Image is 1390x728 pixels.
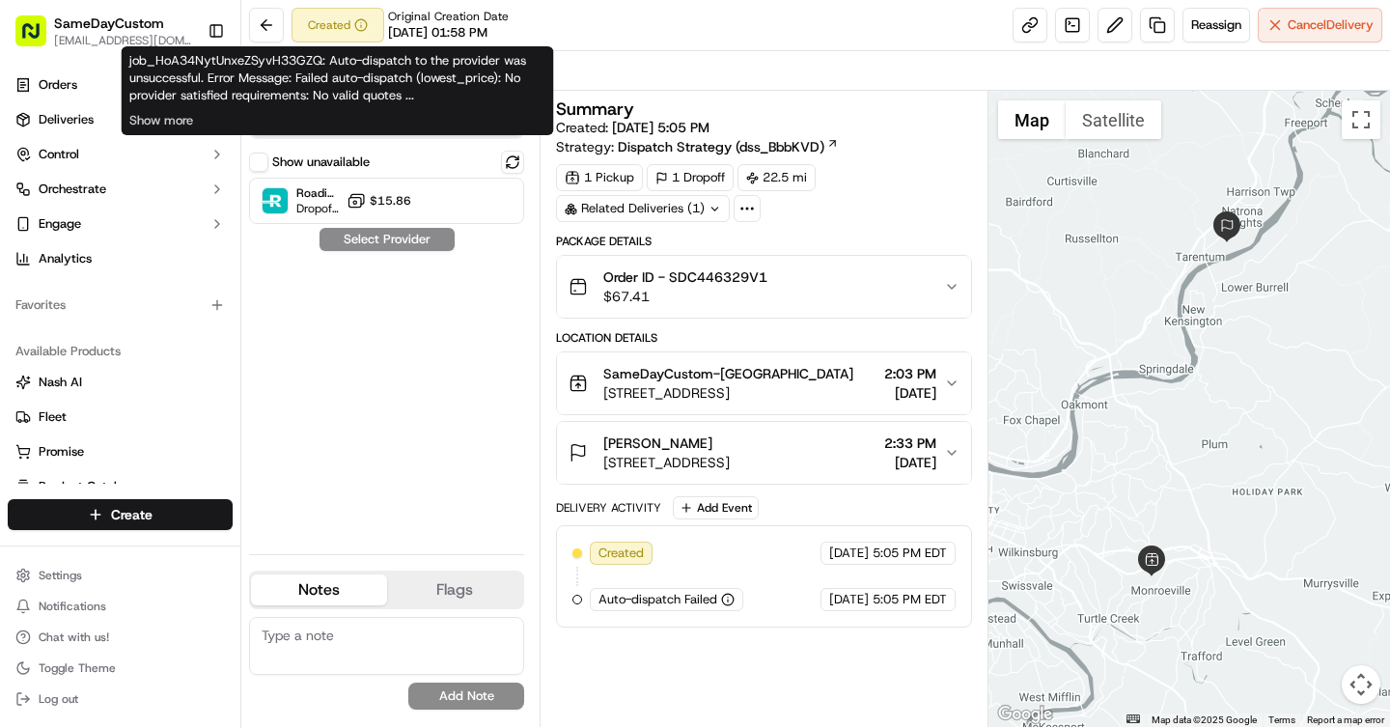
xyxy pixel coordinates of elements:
[54,14,164,33] button: SameDayCustom
[292,8,384,42] button: Created
[328,190,351,213] button: Start new chat
[8,471,233,502] button: Product Catalog
[556,137,839,156] div: Strategy:
[39,250,92,267] span: Analytics
[556,500,661,516] div: Delivery Activity
[1066,100,1161,139] button: Show satellite imagery
[1268,714,1295,725] a: Terms (opens in new tab)
[39,352,54,368] img: 1736555255976-a54dd68f-1ca7-489b-9aae-adbdc363a1c4
[557,422,970,484] button: [PERSON_NAME][STREET_ADDRESS]2:33 PM[DATE]
[387,574,523,605] button: Flags
[39,568,82,583] span: Settings
[39,599,106,614] span: Notifications
[39,691,78,707] span: Log out
[296,201,339,216] span: Dropoff ETA -
[19,77,351,108] p: Welcome 👋
[299,247,351,270] button: See all
[39,660,116,676] span: Toggle Theme
[1342,100,1380,139] button: Toggle fullscreen view
[129,112,193,129] button: Show more
[873,545,947,562] span: 5:05 PM EDT
[87,204,265,219] div: We're available if you need us!
[251,574,387,605] button: Notes
[8,562,233,589] button: Settings
[603,364,853,383] span: SameDayCustom-[GEOGRAPHIC_DATA]
[884,383,936,403] span: [DATE]
[618,137,839,156] a: Dispatch Strategy (dss_BbbKVD)
[19,333,50,364] img: Regen Pajulas
[1182,8,1250,42] button: Reassign
[598,545,644,562] span: Created
[8,367,233,398] button: Nash AI
[54,33,192,48] button: [EMAIL_ADDRESS][DOMAIN_NAME]
[272,154,370,171] label: Show unavailable
[39,432,148,451] span: Knowledge Base
[39,215,81,233] span: Engage
[296,185,339,201] span: Roadie (P2P)
[556,164,643,191] div: 1 Pickup
[164,299,171,315] span: •
[8,104,233,135] a: Deliveries
[15,443,225,461] a: Promise
[1307,714,1384,725] a: Report a map error
[60,351,141,367] span: Regen Pajulas
[884,364,936,383] span: 2:03 PM
[8,686,233,713] button: Log out
[603,287,767,306] span: $67.41
[39,76,77,94] span: Orders
[8,624,233,651] button: Chat with us!
[388,24,487,42] span: [DATE] 01:58 PM
[182,432,310,451] span: API Documentation
[873,591,947,608] span: 5:05 PM EDT
[39,408,67,426] span: Fleet
[1152,714,1257,725] span: Map data ©2025 Google
[39,478,131,495] span: Product Catalog
[998,100,1066,139] button: Show street map
[8,436,233,467] button: Promise
[192,479,234,493] span: Pylon
[163,434,179,449] div: 💻
[556,118,709,137] span: Created:
[884,453,936,472] span: [DATE]
[370,193,411,209] span: $15.86
[8,336,233,367] div: Available Products
[39,630,109,645] span: Chat with us!
[15,408,225,426] a: Fleet
[50,125,347,145] input: Got a question? Start typing here...
[557,256,970,318] button: Order ID - SDC446329V1$67.41
[737,164,816,191] div: 22.5 mi
[8,139,233,170] button: Control
[556,330,971,346] div: Location Details
[603,383,853,403] span: [STREET_ADDRESS]
[39,443,84,461] span: Promise
[556,195,730,222] div: Related Deliveries (1)
[12,424,155,459] a: 📗Knowledge Base
[111,505,153,524] span: Create
[8,174,233,205] button: Orchestrate
[39,374,82,391] span: Nash AI
[618,137,824,156] span: Dispatch Strategy (dss_BbbKVD)
[8,402,233,433] button: Fleet
[41,184,75,219] img: 1738778727109-b901c2ba-d612-49f7-a14d-d897ce62d23f
[19,251,129,266] div: Past conversations
[8,499,233,530] button: Create
[993,702,1057,727] img: Google
[1258,8,1382,42] button: CancelDelivery
[60,299,160,315] span: SameDayCustom
[603,453,730,472] span: [STREET_ADDRESS]
[829,591,869,608] span: [DATE]
[122,46,554,135] div: job_HoA34NytUnxeZSyvH33GZQ: Auto-dispatch to the provider was unsuccessful. Error Message: Failed...
[1126,714,1140,723] button: Keyboard shortcuts
[39,146,79,163] span: Control
[15,374,225,391] a: Nash AI
[603,267,767,287] span: Order ID - SDC446329V1
[8,243,233,274] a: Analytics
[647,164,734,191] div: 1 Dropoff
[145,351,152,367] span: •
[8,8,200,54] button: SameDayCustom[EMAIL_ADDRESS][DOMAIN_NAME]
[8,290,233,321] div: Favorites
[1288,16,1374,34] span: Cancel Delivery
[673,496,759,519] button: Add Event
[829,545,869,562] span: [DATE]
[8,655,233,682] button: Toggle Theme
